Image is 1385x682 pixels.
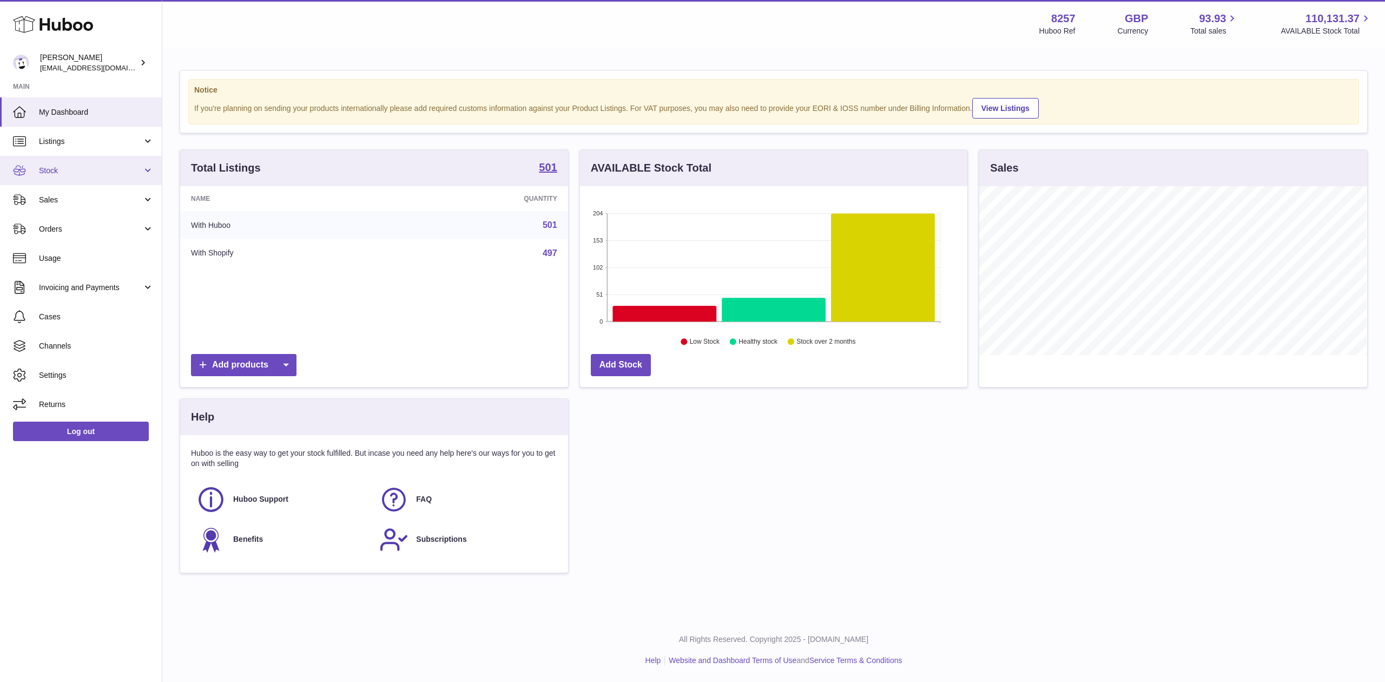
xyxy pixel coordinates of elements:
span: AVAILABLE Stock Total [1281,26,1372,36]
div: Huboo Ref [1039,26,1076,36]
a: Log out [13,422,149,441]
span: Total sales [1190,26,1238,36]
a: Huboo Support [196,485,368,514]
a: View Listings [972,98,1039,119]
span: Subscriptions [416,534,466,545]
span: [EMAIL_ADDRESS][DOMAIN_NAME] [40,63,159,72]
text: 153 [593,237,603,244]
a: Help [645,656,661,665]
span: FAQ [416,494,432,504]
text: 102 [593,264,603,271]
th: Quantity [389,186,568,211]
h3: AVAILABLE Stock Total [591,161,711,175]
text: 204 [593,210,603,217]
text: Healthy stock [738,338,778,346]
span: 93.93 [1199,11,1226,26]
strong: Notice [194,85,1353,95]
p: All Rights Reserved. Copyright 2025 - [DOMAIN_NAME] [171,634,1376,645]
span: Orders [39,224,142,234]
span: Sales [39,195,142,205]
div: If you're planning on sending your products internationally please add required customs informati... [194,96,1353,119]
h3: Total Listings [191,161,261,175]
p: Huboo is the easy way to get your stock fulfilled. But incase you need any help here's our ways f... [191,448,557,469]
text: Stock over 2 months [796,338,855,346]
strong: GBP [1125,11,1148,26]
a: FAQ [379,485,551,514]
span: Channels [39,341,154,351]
span: Huboo Support [233,494,288,504]
span: My Dashboard [39,107,154,117]
strong: 8257 [1051,11,1076,26]
span: Settings [39,370,154,381]
li: and [665,655,902,666]
text: Low Stock [690,338,720,346]
h3: Help [191,410,214,424]
text: 51 [596,291,603,298]
span: Stock [39,166,142,176]
img: don@skinsgolf.com [13,55,29,71]
span: Listings [39,136,142,147]
span: 110,131.37 [1305,11,1360,26]
span: Usage [39,253,154,264]
div: [PERSON_NAME] [40,53,137,73]
text: 0 [599,318,603,325]
span: Invoicing and Payments [39,283,142,293]
a: 110,131.37 AVAILABLE Stock Total [1281,11,1372,36]
td: With Huboo [180,211,389,239]
a: Benefits [196,525,368,554]
a: Add products [191,354,296,376]
a: 501 [539,162,557,175]
strong: 501 [539,162,557,173]
span: Cases [39,312,154,322]
a: Add Stock [591,354,651,376]
th: Name [180,186,389,211]
a: 93.93 Total sales [1190,11,1238,36]
a: 501 [543,220,557,229]
a: Subscriptions [379,525,551,554]
a: Service Terms & Conditions [809,656,902,665]
a: 497 [543,248,557,258]
h3: Sales [990,161,1018,175]
a: Website and Dashboard Terms of Use [669,656,796,665]
td: With Shopify [180,239,389,267]
span: Returns [39,399,154,410]
span: Benefits [233,534,263,545]
div: Currency [1118,26,1149,36]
